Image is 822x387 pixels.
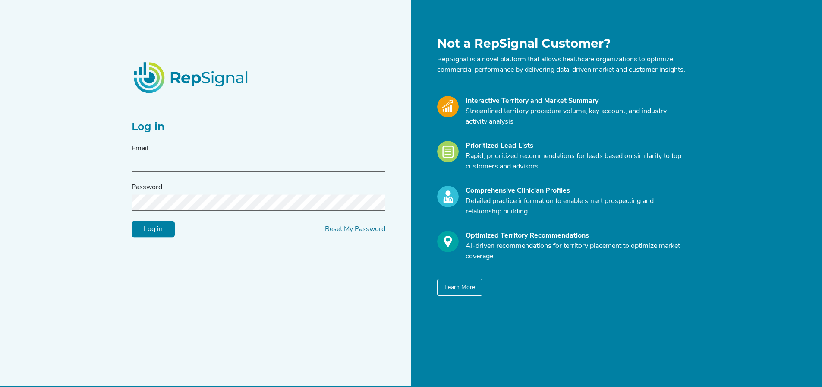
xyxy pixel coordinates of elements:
[466,196,686,217] p: Detailed practice information to enable smart prospecting and relationship building
[466,231,686,241] div: Optimized Territory Recommendations
[437,36,686,51] h1: Not a RepSignal Customer?
[466,106,686,127] p: Streamlined territory procedure volume, key account, and industry activity analysis
[437,96,459,117] img: Market_Icon.a700a4ad.svg
[132,121,385,133] h2: Log in
[123,51,260,103] img: RepSignalLogo.20539ed3.png
[437,141,459,162] img: Leads_Icon.28e8c528.svg
[466,151,686,172] p: Rapid, prioritized recommendations for leads based on similarity to top customers and advisors
[466,186,686,196] div: Comprehensive Clinician Profiles
[466,96,686,106] div: Interactive Territory and Market Summary
[466,241,686,262] p: AI-driven recommendations for territory placement to optimize market coverage
[132,221,175,238] input: Log in
[437,231,459,252] img: Optimize_Icon.261f85db.svg
[437,279,482,296] button: Learn More
[437,54,686,75] p: RepSignal is a novel platform that allows healthcare organizations to optimize commercial perform...
[325,226,385,233] a: Reset My Password
[437,186,459,207] img: Profile_Icon.739e2aba.svg
[132,182,162,193] label: Password
[132,143,148,154] label: Email
[466,141,686,151] div: Prioritized Lead Lists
